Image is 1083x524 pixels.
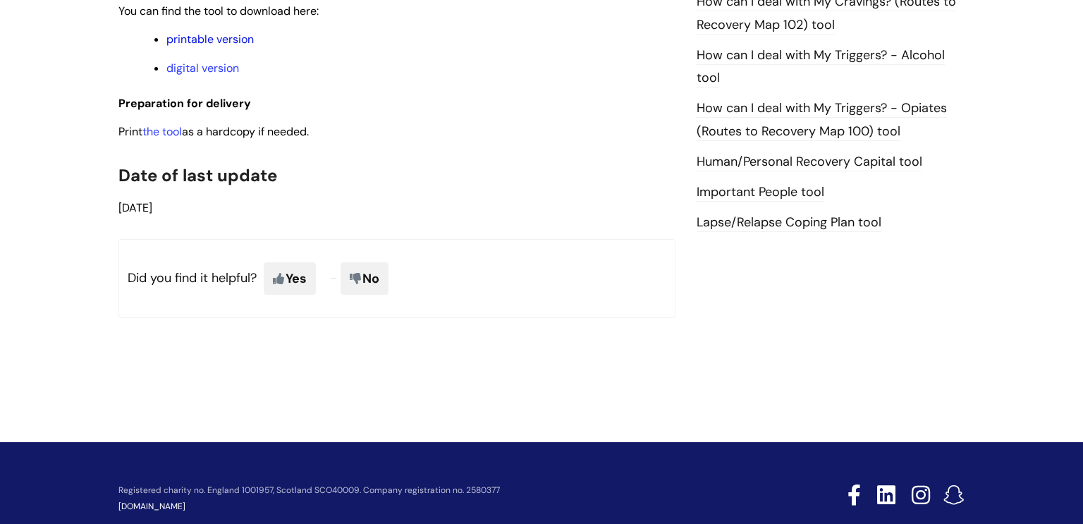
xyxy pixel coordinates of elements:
a: [DOMAIN_NAME] [118,501,185,512]
span: Date of last update [118,164,277,186]
a: Important People tool [697,183,824,202]
span: Preparation for delivery [118,96,251,111]
p: Registered charity no. England 1001957, Scotland SCO40009. Company registration no. 2580377 [118,486,747,495]
a: Human/Personal Recovery Capital tool [697,153,922,171]
a: How can I deal with My Triggers? - Opiates (Routes to Recovery Map 100) tool [697,99,947,140]
span: Yes [264,262,316,295]
a: the tool [142,124,182,139]
span: [DATE] [118,200,152,215]
p: Did you find it helpful? [118,239,675,318]
span: You can find the tool to download here: [118,4,319,18]
span: Print as a hardcopy if needed. [118,124,309,139]
a: Lapse/Relapse Coping Plan tool [697,214,881,232]
a: printable version [166,32,254,47]
span: No [341,262,388,295]
a: digital version [166,61,239,75]
a: How can I deal with My Triggers? - Alcohol tool [697,47,945,87]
